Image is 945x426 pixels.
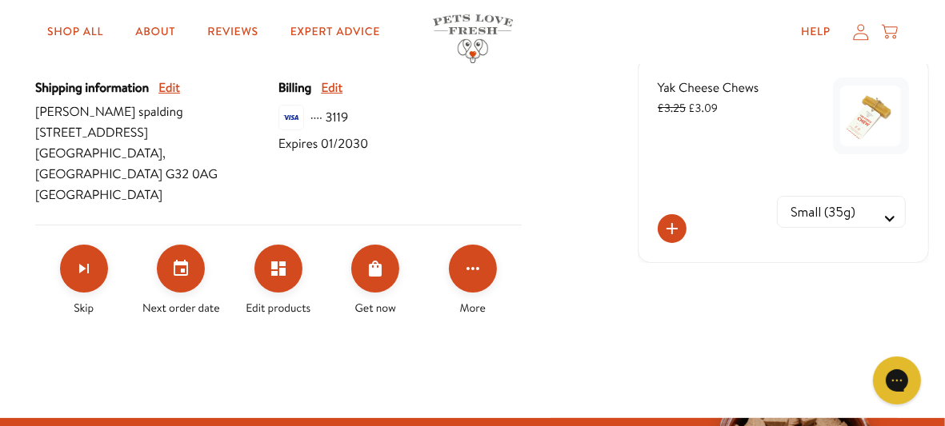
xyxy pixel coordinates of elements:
span: Billing [278,78,311,98]
a: About [122,16,188,48]
a: Reviews [194,16,270,48]
button: Skip subscription [60,245,108,293]
a: Help [788,16,843,48]
img: Yak Cheese Chews [840,86,901,146]
button: Edit [321,78,342,98]
span: [GEOGRAPHIC_DATA] , [GEOGRAPHIC_DATA] G32 0AG [35,143,278,185]
button: Order Now [351,245,399,293]
button: Edit [158,78,180,98]
span: Shipping information [35,78,149,98]
span: [PERSON_NAME] spalding [35,102,278,122]
span: £3.09 [658,100,718,116]
img: Pets Love Fresh [433,14,513,63]
a: Expert Advice [278,16,393,48]
div: Make changes for subscription [35,245,522,317]
img: svg%3E [278,105,304,130]
button: Edit products [254,245,302,293]
a: Shop All [34,16,116,48]
span: More [460,299,486,317]
span: Skip [74,299,94,317]
span: Get now [355,299,396,317]
span: Edit products [246,299,310,317]
button: Click for more options [449,245,497,293]
iframe: Gorgias live chat messenger [865,351,929,410]
button: Set your next order date [157,245,205,293]
span: Expires 01/2030 [278,133,368,154]
span: [STREET_ADDRESS] [35,122,278,143]
span: Next order date [142,299,220,317]
s: £3.25 [658,100,686,116]
span: Yak Cheese Chews [658,79,759,97]
span: ···· 3119 [310,107,348,128]
span: [GEOGRAPHIC_DATA] [35,185,278,205]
